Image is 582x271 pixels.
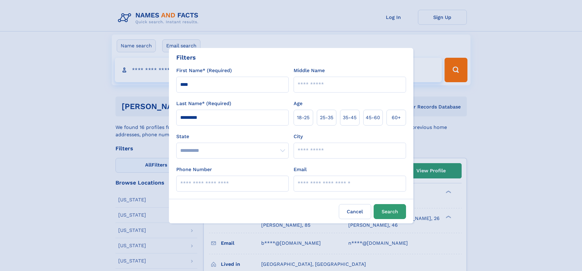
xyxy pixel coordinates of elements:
[392,114,401,121] span: 60+
[176,67,232,74] label: First Name* (Required)
[374,204,406,219] button: Search
[339,204,371,219] label: Cancel
[366,114,380,121] span: 45‑60
[294,166,307,173] label: Email
[294,67,325,74] label: Middle Name
[294,100,302,107] label: Age
[343,114,357,121] span: 35‑45
[176,53,196,62] div: Filters
[176,166,212,173] label: Phone Number
[294,133,303,140] label: City
[297,114,309,121] span: 18‑25
[176,100,231,107] label: Last Name* (Required)
[320,114,333,121] span: 25‑35
[176,133,289,140] label: State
